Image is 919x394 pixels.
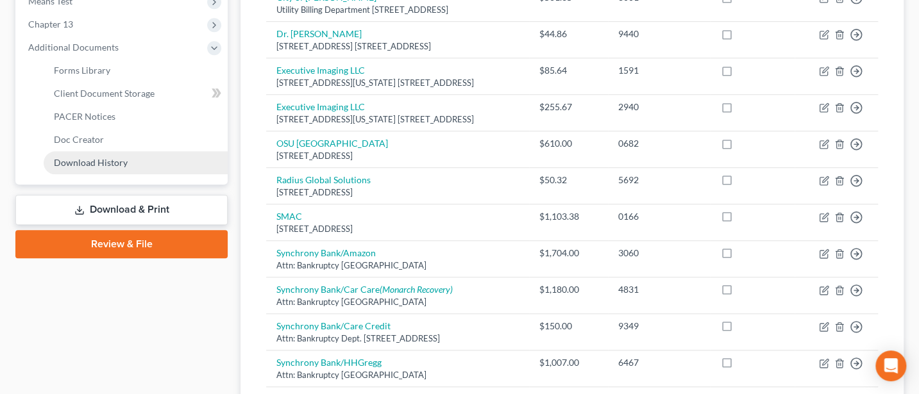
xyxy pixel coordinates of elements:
[276,65,365,76] a: Executive Imaging LLC
[276,357,382,368] a: Synchrony Bank/HHGregg
[276,28,362,39] a: Dr. [PERSON_NAME]
[44,82,228,105] a: Client Document Storage
[276,101,365,112] a: Executive Imaging LLC
[618,247,700,259] div: 3060
[54,134,104,145] span: Doc Creator
[380,284,453,295] i: (Monarch Recovery)
[28,42,119,53] span: Additional Documents
[618,137,700,150] div: 0682
[618,64,700,77] div: 1591
[539,210,598,223] div: $1,103.38
[276,284,453,295] a: Synchrony Bank/Car Care(Monarch Recovery)
[618,174,700,186] div: 5692
[276,77,519,89] div: [STREET_ADDRESS][US_STATE] [STREET_ADDRESS]
[276,332,519,345] div: Attn: Bankruptcy Dept. [STREET_ADDRESS]
[539,283,598,296] div: $1,180.00
[875,350,906,381] div: Open Intercom Messenger
[28,19,73,29] span: Chapter 13
[44,105,228,128] a: PACER Notices
[15,230,228,258] a: Review & File
[54,88,155,99] span: Client Document Storage
[618,283,700,296] div: 4831
[539,174,598,186] div: $50.32
[276,320,391,331] a: Synchrony Bank/Care Credit
[276,150,519,162] div: [STREET_ADDRESS]
[276,138,388,149] a: OSU [GEOGRAPHIC_DATA]
[539,247,598,259] div: $1,704.00
[44,128,228,151] a: Doc Creator
[276,40,519,53] div: [STREET_ADDRESS] [STREET_ADDRESS]
[539,356,598,369] div: $1,007.00
[276,186,519,199] div: [STREET_ADDRESS]
[54,157,128,168] span: Download History
[15,195,228,225] a: Download & Print
[276,174,371,185] a: Radius Global Solutions
[539,28,598,40] div: $44.86
[44,59,228,82] a: Forms Library
[618,356,700,369] div: 6467
[276,113,519,126] div: [STREET_ADDRESS][US_STATE] [STREET_ADDRESS]
[276,296,519,308] div: Attn: Bankruptcy [GEOGRAPHIC_DATA]
[276,4,519,16] div: Utility Billing Department [STREET_ADDRESS]
[54,111,115,122] span: PACER Notices
[539,64,598,77] div: $85.64
[618,28,700,40] div: 9440
[276,211,302,222] a: SMAC
[618,320,700,332] div: 9349
[276,247,376,258] a: Synchrony Bank/Amazon
[618,210,700,223] div: 0166
[539,137,598,150] div: $610.00
[276,369,519,381] div: Attn: Bankruptcy [GEOGRAPHIC_DATA]
[54,65,110,76] span: Forms Library
[539,320,598,332] div: $150.00
[539,101,598,113] div: $255.67
[276,259,519,272] div: Attn: Bankruptcy [GEOGRAPHIC_DATA]
[276,223,519,235] div: [STREET_ADDRESS]
[618,101,700,113] div: 2940
[44,151,228,174] a: Download History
